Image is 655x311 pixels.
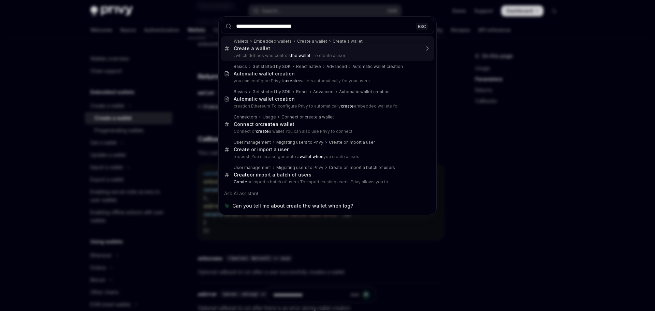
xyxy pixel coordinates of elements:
[339,89,390,95] div: Automatic wallet creation
[254,39,292,44] div: Embedded wallets
[281,114,334,120] div: Connect or create a wallet
[234,78,420,84] p: you can configure Privy to wallets automatically for your users
[234,165,271,170] div: User management
[352,64,403,69] div: Automatic wallet creation
[234,103,420,109] p: creation Ethereum To configure Privy to automatically embedded wallets fo
[232,202,353,209] span: Can you tell me about create the wallet when log?
[221,187,434,200] div: Ask AI assistant
[256,129,269,134] b: create
[329,140,375,145] div: Create or import a user
[313,89,334,95] div: Advanced
[276,140,323,145] div: Migrating users to Privy
[234,179,247,184] b: Create
[276,165,323,170] div: Migrating users to Privy
[286,78,299,83] b: create
[296,64,321,69] div: React native
[252,89,291,95] div: Get started by SDK
[297,39,327,44] div: Create a wallet
[333,39,363,44] div: Create a wallet
[234,179,420,185] p: or import a batch of users To import existing users, Privy allows you to
[234,114,257,120] div: Connectors
[234,64,247,69] div: Basics
[341,103,354,109] b: create
[234,53,420,58] p: , which defines who controls . To create a user
[291,53,310,58] b: the wallet
[234,140,271,145] div: User management
[234,96,295,102] div: Automatic wallet creation
[234,146,289,153] div: Create or import a user
[326,64,347,69] div: Advanced
[296,89,308,95] div: React
[300,154,323,159] b: wallet when
[234,39,248,44] div: Wallets
[252,64,291,69] div: Get started by SDK
[416,23,428,30] div: ESC
[234,129,420,134] p: Connect or a wallet You can also use Privy to connect
[260,121,275,127] b: create
[234,172,311,178] div: or import a batch of users
[234,71,295,77] div: Automatic wallet creation
[234,121,294,127] div: Connect or a wallet
[329,165,395,170] div: Create or import a batch of users
[234,45,270,52] div: Create a wallet
[263,114,276,120] div: Usage
[234,154,420,159] p: request. You can also generate a you create a user.
[234,89,247,95] div: Basics
[234,172,250,178] b: Create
